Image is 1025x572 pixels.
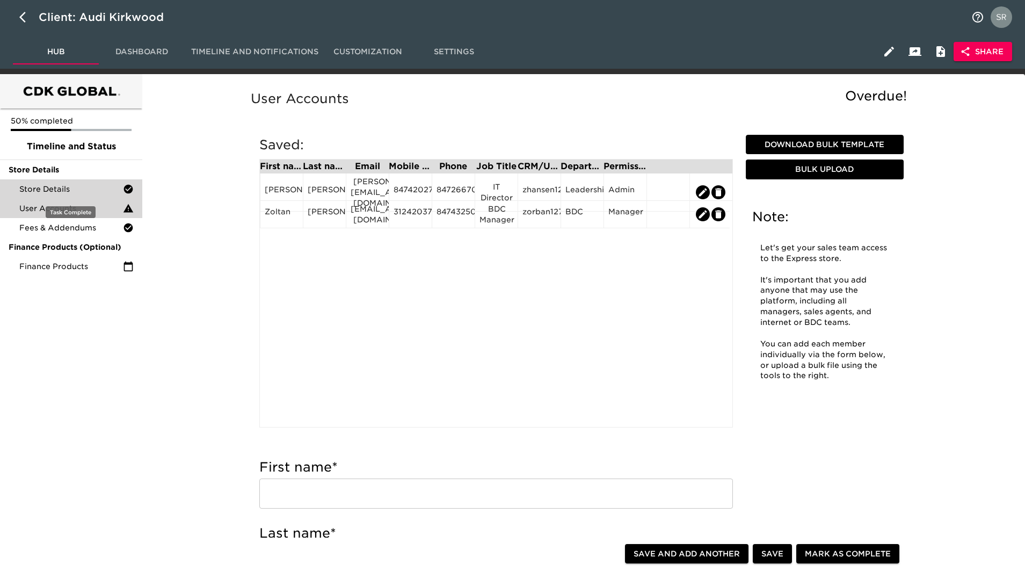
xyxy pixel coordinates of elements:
[634,547,740,561] span: Save and Add Another
[351,204,384,225] div: [EMAIL_ADDRESS][DOMAIN_NAME]
[308,184,341,200] div: [PERSON_NAME]
[928,39,954,64] button: Internal Notes and Comments
[437,184,470,200] div: 8472667000
[518,162,561,171] div: CRM/User ID
[876,39,902,64] button: Edit Hub
[522,206,556,222] div: zorban12756
[711,207,725,221] button: edit
[753,544,792,564] button: Save
[346,162,389,171] div: Email
[432,162,475,171] div: Phone
[19,203,123,214] span: User Accounts
[39,9,179,26] div: Client: Audi Kirkwood
[9,140,134,153] span: Timeline and Status
[711,185,725,199] button: edit
[19,184,123,194] span: Store Details
[19,45,92,59] span: Hub
[11,115,132,126] p: 50% completed
[561,162,604,171] div: Department
[962,45,1004,59] span: Share
[265,184,299,200] div: [PERSON_NAME]
[260,162,303,171] div: First name
[746,160,904,179] button: Bulk Upload
[105,45,178,59] span: Dashboard
[760,275,889,328] p: It's important that you add anyone that may use the platform, including all managers, sales agent...
[761,547,783,561] span: Save
[259,459,733,476] h5: First name
[417,45,490,59] span: Settings
[845,88,907,104] span: Overdue!
[437,206,470,222] div: 8474325020
[604,162,646,171] div: Permission Set
[19,222,123,233] span: Fees & Addendums
[331,45,404,59] span: Customization
[696,185,710,199] button: edit
[9,242,134,252] span: Finance Products (Optional)
[805,547,891,561] span: Mark as Complete
[259,525,733,542] h5: Last name
[746,135,904,155] button: Download Bulk Template
[475,162,518,171] div: Job Title
[351,176,384,208] div: [PERSON_NAME][EMAIL_ADDRESS][DOMAIN_NAME]
[954,42,1012,62] button: Share
[394,206,427,222] div: 3124203775
[479,182,513,203] div: IT Director
[565,206,599,222] div: BDC
[902,39,928,64] button: Client View
[750,163,899,176] span: Bulk Upload
[965,4,991,30] button: notifications
[259,136,733,154] h5: Saved:
[760,243,889,264] p: Let's get your sales team access to the Express store.
[565,184,599,200] div: Leadership
[303,162,346,171] div: Last name
[696,207,710,221] button: edit
[625,544,748,564] button: Save and Add Another
[251,90,912,107] h5: User Accounts
[760,339,889,382] p: You can add each member individually via the form below, or upload a bulk file using the tools to...
[991,6,1012,28] img: Profile
[389,162,432,171] div: Mobile Phone
[9,164,134,175] span: Store Details
[19,261,123,272] span: Finance Products
[608,206,642,222] div: Manager
[265,206,299,222] div: Zoltan
[608,184,642,200] div: Admin
[750,138,899,151] span: Download Bulk Template
[522,184,556,200] div: zhansen12756
[796,544,899,564] button: Mark as Complete
[191,45,318,59] span: Timeline and Notifications
[479,204,513,225] div: BDC Manager
[394,184,427,200] div: 8474202720
[308,206,341,222] div: [PERSON_NAME]
[752,208,897,226] h5: Note:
